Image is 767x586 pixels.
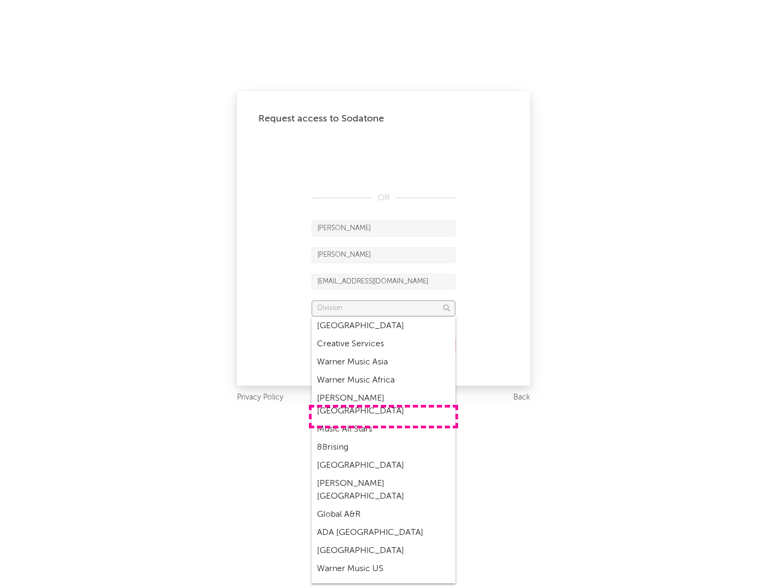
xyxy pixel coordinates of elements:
[312,353,455,371] div: Warner Music Asia
[237,391,283,404] a: Privacy Policy
[312,317,455,335] div: [GEOGRAPHIC_DATA]
[312,506,455,524] div: Global A&R
[312,192,455,205] div: OR
[312,542,455,560] div: [GEOGRAPHIC_DATA]
[312,420,455,438] div: Music All Stars
[312,438,455,457] div: 88rising
[312,389,455,420] div: [PERSON_NAME] [GEOGRAPHIC_DATA]
[258,112,509,125] div: Request access to Sodatone
[513,391,530,404] a: Back
[312,524,455,542] div: ADA [GEOGRAPHIC_DATA]
[312,560,455,578] div: Warner Music US
[312,371,455,389] div: Warner Music Africa
[312,335,455,353] div: Creative Services
[312,247,455,263] input: Last Name
[312,274,455,290] input: Email
[312,475,455,506] div: [PERSON_NAME] [GEOGRAPHIC_DATA]
[312,300,455,316] input: Division
[312,457,455,475] div: [GEOGRAPHIC_DATA]
[312,221,455,237] input: First Name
